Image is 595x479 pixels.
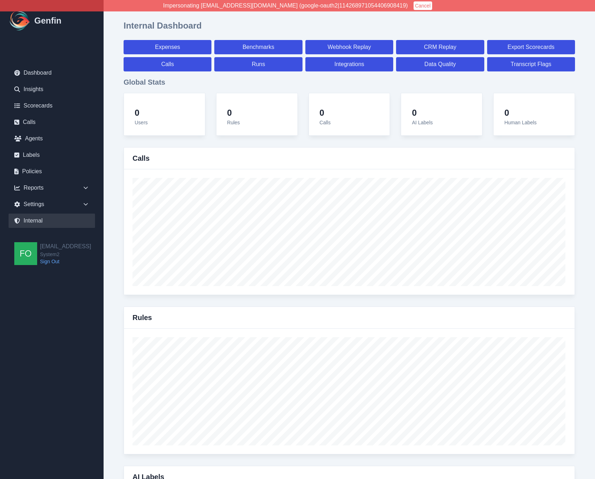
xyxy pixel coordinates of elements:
a: Expenses [124,40,211,54]
a: Integrations [305,57,393,71]
img: founders@genfin.ai [14,242,37,265]
a: Scorecards [9,99,95,113]
h3: Calls [132,153,150,163]
h1: Genfin [34,15,61,26]
img: Logo [9,9,31,32]
a: Sign Out [40,258,91,265]
a: Labels [9,148,95,162]
span: Calls [320,120,331,125]
a: Internal [9,214,95,228]
h4: 0 [320,108,331,118]
a: Webhook Replay [305,40,393,54]
a: Dashboard [9,66,95,80]
a: Calls [124,57,211,71]
h3: Rules [132,313,152,323]
h3: Global Stats [124,77,575,87]
span: System2 [40,251,91,258]
span: Human Labels [504,120,536,125]
div: Reports [9,181,95,195]
h1: Internal Dashboard [124,20,202,31]
a: Insights [9,82,95,96]
span: AI Labels [412,120,432,125]
a: Agents [9,131,95,146]
h4: 0 [412,108,432,118]
span: Rules [227,120,240,125]
h4: 0 [135,108,148,118]
a: CRM Replay [396,40,484,54]
div: Settings [9,197,95,211]
button: Cancel [414,1,432,10]
a: Policies [9,164,95,179]
a: Transcript Flags [487,57,575,71]
span: Users [135,120,148,125]
a: Calls [9,115,95,129]
a: Export Scorecards [487,40,575,54]
h2: [EMAIL_ADDRESS] [40,242,91,251]
a: Benchmarks [214,40,302,54]
h4: 0 [227,108,240,118]
h4: 0 [504,108,536,118]
a: Runs [214,57,302,71]
a: Data Quality [396,57,484,71]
